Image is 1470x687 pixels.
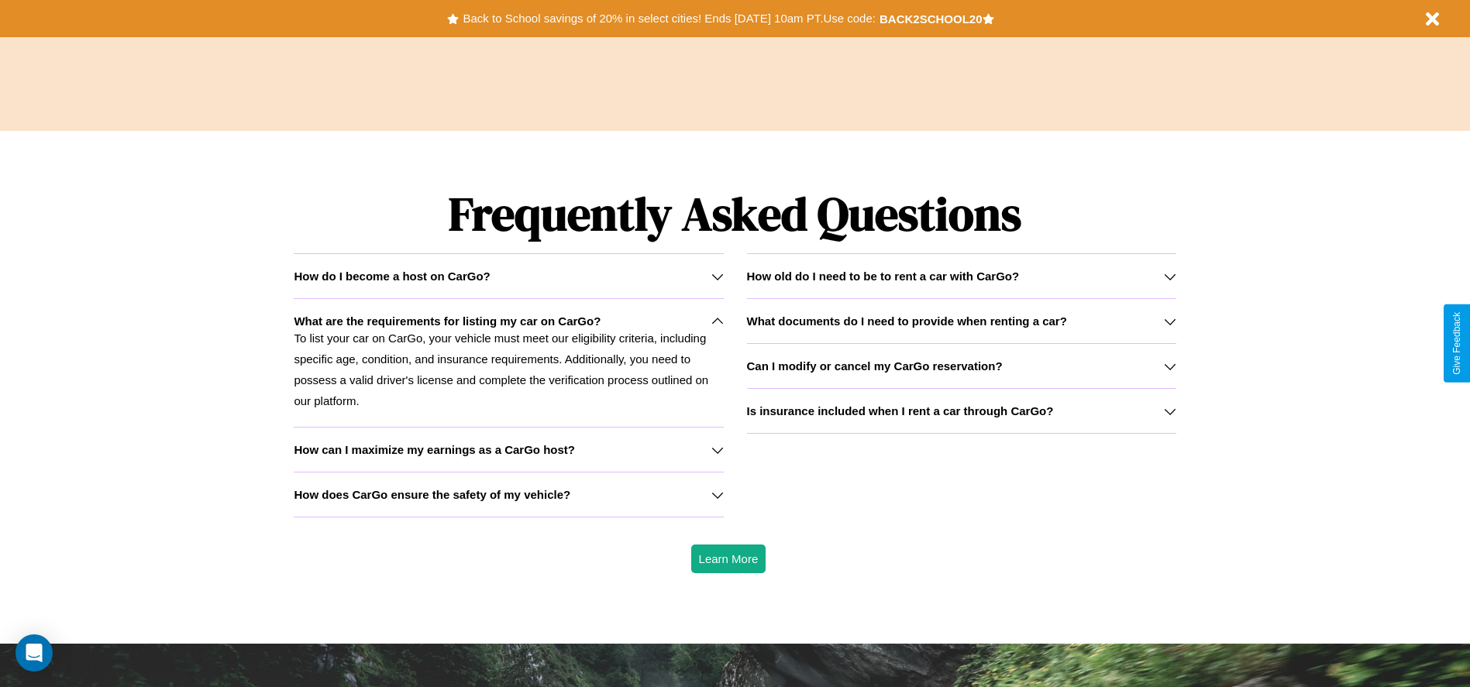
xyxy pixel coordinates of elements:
[294,174,1176,253] h1: Frequently Asked Questions
[747,270,1020,283] h3: How old do I need to be to rent a car with CarGo?
[747,359,1003,373] h3: Can I modify or cancel my CarGo reservation?
[294,488,570,501] h3: How does CarGo ensure the safety of my vehicle?
[459,8,879,29] button: Back to School savings of 20% in select cities! Ends [DATE] 10am PT.Use code:
[294,270,490,283] h3: How do I become a host on CarGo?
[880,12,983,26] b: BACK2SCHOOL20
[691,544,766,573] button: Learn More
[294,328,723,411] p: To list your car on CarGo, your vehicle must meet our eligibility criteria, including specific ag...
[15,634,53,672] div: Open Intercom Messenger
[747,314,1067,328] h3: What documents do I need to provide when renting a car?
[1451,312,1462,375] div: Give Feedback
[294,443,575,456] h3: How can I maximize my earnings as a CarGo host?
[294,314,601,328] h3: What are the requirements for listing my car on CarGo?
[747,404,1054,417] h3: Is insurance included when I rent a car through CarGo?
